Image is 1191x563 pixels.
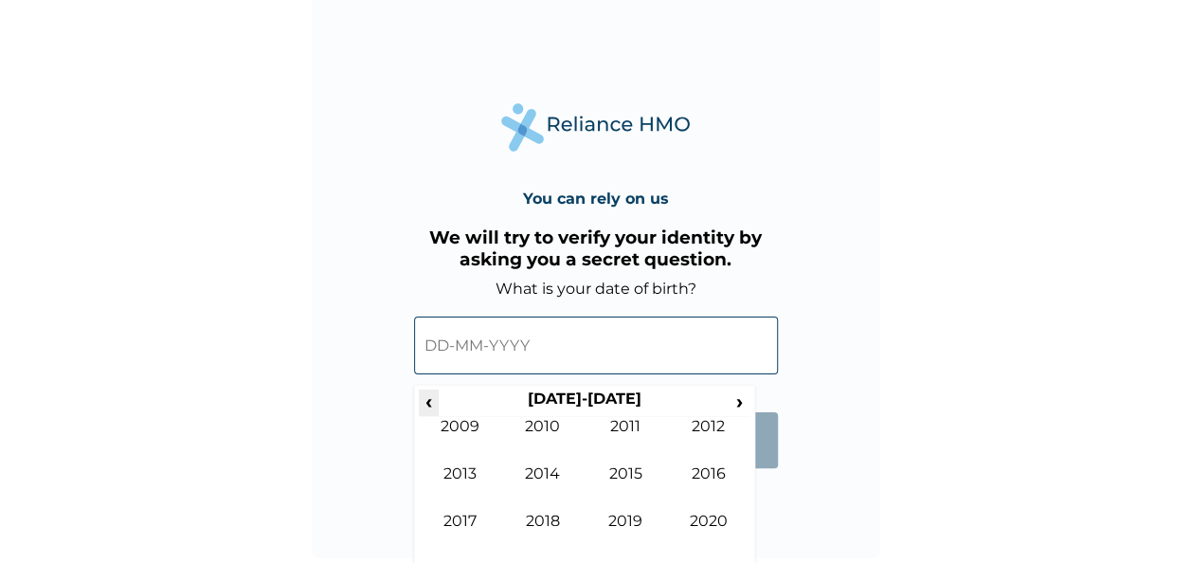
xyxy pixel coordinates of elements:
[585,512,668,559] td: 2019
[501,512,585,559] td: 2018
[496,280,696,298] label: What is your date of birth?
[501,103,691,152] img: Reliance Health's Logo
[419,417,502,464] td: 2009
[667,464,750,512] td: 2016
[501,464,585,512] td: 2014
[439,390,730,416] th: [DATE]-[DATE]
[585,464,668,512] td: 2015
[419,390,439,413] span: ‹
[419,512,502,559] td: 2017
[414,227,778,270] h3: We will try to verify your identity by asking you a secret question.
[667,512,750,559] td: 2020
[414,317,778,374] input: DD-MM-YYYY
[667,417,750,464] td: 2012
[501,417,585,464] td: 2010
[523,190,669,208] h4: You can rely on us
[585,417,668,464] td: 2011
[730,390,750,413] span: ›
[419,464,502,512] td: 2013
